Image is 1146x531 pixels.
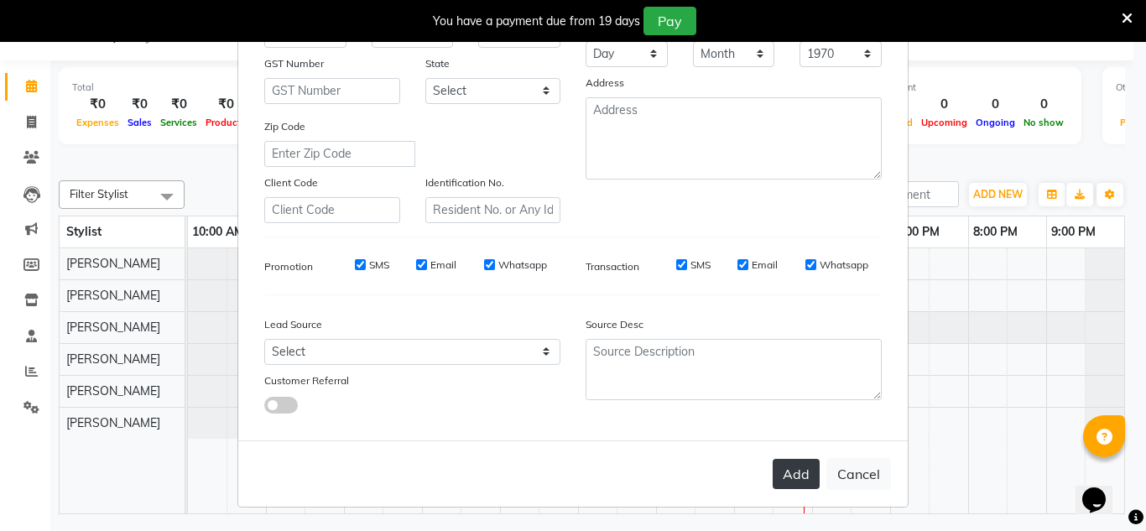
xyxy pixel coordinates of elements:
label: Identification No. [425,175,504,190]
div: You have a payment due from 19 days [433,13,640,30]
label: Transaction [586,259,639,274]
button: Cancel [826,458,891,490]
input: Enter Zip Code [264,141,415,167]
label: SMS [690,258,711,273]
label: Promotion [264,259,313,274]
label: Whatsapp [820,258,868,273]
label: Whatsapp [498,258,547,273]
label: Email [752,258,778,273]
label: Client Code [264,175,318,190]
input: Client Code [264,197,400,223]
label: SMS [369,258,389,273]
button: Add [773,459,820,489]
label: Address [586,75,624,91]
label: State [425,56,450,71]
input: Resident No. or Any Id [425,197,561,223]
label: Source Desc [586,317,643,332]
label: GST Number [264,56,324,71]
label: Email [430,258,456,273]
input: GST Number [264,78,400,104]
label: Zip Code [264,119,305,134]
label: Lead Source [264,317,322,332]
button: Pay [643,7,696,35]
label: Customer Referral [264,373,349,388]
iframe: chat widget [1076,464,1129,514]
